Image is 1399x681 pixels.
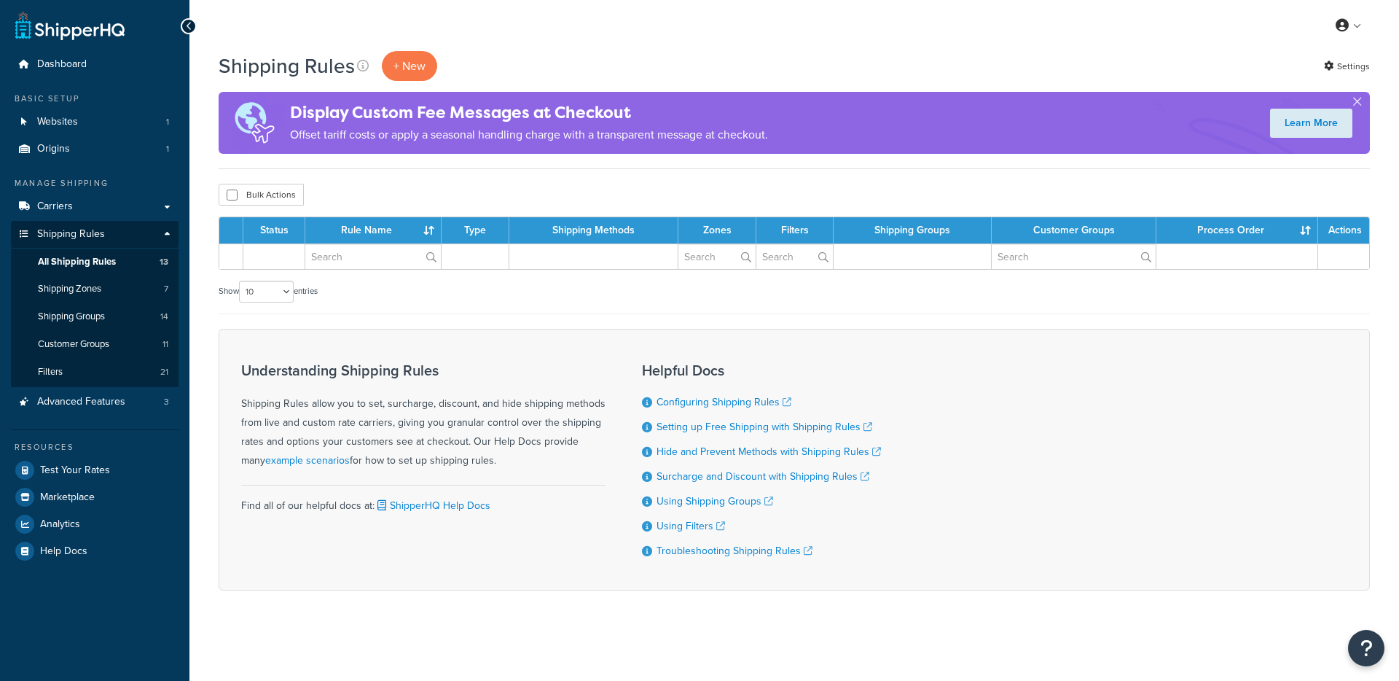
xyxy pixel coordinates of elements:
[11,136,179,163] li: Origins
[657,419,872,435] a: Setting up Free Shipping with Shipping Rules
[375,498,490,513] a: ShipperHQ Help Docs
[678,244,756,269] input: Search
[38,283,101,295] span: Shipping Zones
[1318,217,1369,244] th: Actions
[40,464,110,477] span: Test Your Rates
[243,217,305,244] th: Status
[657,469,869,484] a: Surcharge and Discount with Shipping Rules
[11,303,179,330] a: Shipping Groups 14
[382,51,437,81] p: + New
[756,244,833,269] input: Search
[37,116,78,128] span: Websites
[241,485,606,515] div: Find all of our helpful docs at:
[11,331,179,358] li: Customer Groups
[657,494,773,509] a: Using Shipping Groups
[1270,109,1352,138] a: Learn More
[37,228,105,241] span: Shipping Rules
[38,338,109,351] span: Customer Groups
[11,389,179,416] li: Advanced Features
[219,52,355,80] h1: Shipping Rules
[162,338,168,351] span: 11
[834,217,992,244] th: Shipping Groups
[305,244,441,269] input: Search
[37,201,73,213] span: Carriers
[11,221,179,248] a: Shipping Rules
[239,281,294,303] select: Showentries
[1348,630,1384,666] button: Open Resource Center
[40,545,87,558] span: Help Docs
[11,331,179,358] a: Customer Groups 11
[164,396,169,408] span: 3
[11,303,179,330] li: Shipping Groups
[11,511,179,537] a: Analytics
[11,276,179,303] li: Shipping Zones
[241,362,606,378] h3: Understanding Shipping Rules
[37,396,125,408] span: Advanced Features
[11,359,179,386] li: Filters
[290,101,768,125] h4: Display Custom Fee Messages at Checkout
[1324,56,1370,77] a: Settings
[1156,217,1318,244] th: Process Order
[11,359,179,386] a: Filters 21
[166,143,169,155] span: 1
[657,518,725,534] a: Using Filters
[11,249,179,276] a: All Shipping Rules 13
[40,491,95,504] span: Marketplace
[164,283,168,295] span: 7
[11,389,179,416] a: Advanced Features 3
[11,276,179,303] a: Shipping Zones 7
[166,116,169,128] span: 1
[11,136,179,163] a: Origins 1
[11,193,179,220] a: Carriers
[265,453,350,468] a: example scenarios
[756,217,834,244] th: Filters
[37,58,87,71] span: Dashboard
[11,249,179,276] li: All Shipping Rules
[11,484,179,510] a: Marketplace
[219,184,304,206] button: Bulk Actions
[992,217,1156,244] th: Customer Groups
[160,366,168,378] span: 21
[11,93,179,105] div: Basic Setup
[219,281,318,303] label: Show entries
[992,244,1156,269] input: Search
[657,394,791,410] a: Configuring Shipping Rules
[160,311,168,323] span: 14
[160,256,168,268] span: 13
[15,11,125,40] a: ShipperHQ Home
[642,362,881,378] h3: Helpful Docs
[657,543,812,559] a: Troubleshooting Shipping Rules
[11,109,179,136] a: Websites 1
[657,444,881,459] a: Hide and Prevent Methods with Shipping Rules
[11,457,179,483] a: Test Your Rates
[11,177,179,190] div: Manage Shipping
[11,538,179,564] a: Help Docs
[305,217,442,244] th: Rule Name
[219,92,290,154] img: duties-banner-06bc72dcb5fe05cb3f9472aba00be2ae8eb53ab6f0d8bb03d382ba314ac3c341.png
[11,51,179,78] a: Dashboard
[11,221,179,387] li: Shipping Rules
[290,125,768,145] p: Offset tariff costs or apply a seasonal handling charge with a transparent message at checkout.
[11,441,179,454] div: Resources
[241,362,606,470] div: Shipping Rules allow you to set, surcharge, discount, and hide shipping methods from live and cus...
[38,311,105,323] span: Shipping Groups
[38,366,63,378] span: Filters
[442,217,509,244] th: Type
[11,109,179,136] li: Websites
[38,256,116,268] span: All Shipping Rules
[678,217,756,244] th: Zones
[37,143,70,155] span: Origins
[509,217,678,244] th: Shipping Methods
[40,518,80,531] span: Analytics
